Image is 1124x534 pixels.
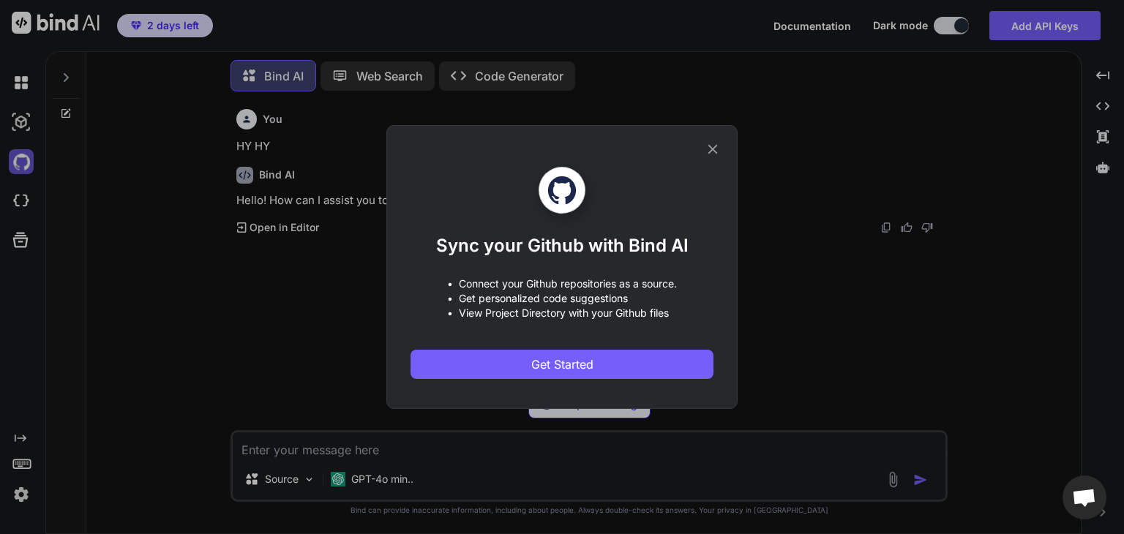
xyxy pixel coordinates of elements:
[1063,475,1106,519] a: Open chat
[436,234,689,257] h1: Sync your Github with Bind AI
[447,277,677,291] p: • Connect your Github repositories as a source.
[447,291,677,306] p: • Get personalized code suggestions
[447,306,677,320] p: • View Project Directory with your Github files
[411,350,713,379] button: Get Started
[531,356,593,373] span: Get Started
